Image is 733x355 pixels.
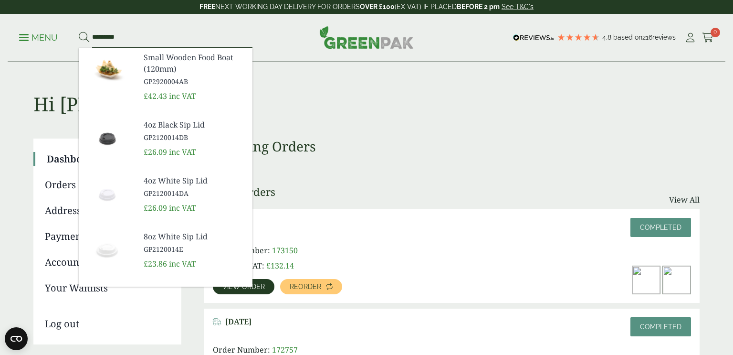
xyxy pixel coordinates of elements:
p: Menu [19,32,58,43]
span: Based on [613,33,642,41]
img: REVIEWS.io [513,34,555,41]
div: 4.79 Stars [557,33,600,42]
span: 4oz Black Sip Lid [144,119,245,130]
span: Completed [640,224,681,231]
span: [DATE] [225,317,251,326]
img: IMG_5658-300x200.jpg [632,266,660,294]
span: £26.09 [144,203,167,213]
img: Kraft-Bowl-500ml-with-Nachos-300x200.jpg [663,266,691,294]
a: Small Wooden Food Boat (120mm) GP2920004AB [144,52,245,86]
span: View order [222,283,265,290]
a: View order [213,279,274,294]
a: Orders [45,178,168,192]
a: See T&C's [502,3,534,11]
a: Account details [45,255,168,269]
span: 4.8 [602,33,613,41]
span: inc VAT [169,203,196,213]
img: GP2920004AB [79,48,136,94]
a: View All [669,194,700,205]
span: 216 [642,33,652,41]
i: My Account [684,33,696,43]
img: GP2120014E [79,227,136,273]
strong: BEFORE 2 pm [457,3,500,11]
span: Small Wooden Food Boat (120mm) [144,52,245,75]
span: 172757 [272,344,298,355]
span: £26.09 [144,147,167,157]
span: GP2920004AB [144,76,245,86]
span: Completed [640,323,681,331]
span: 173150 [272,245,298,256]
img: GreenPak Supplies [319,26,414,49]
a: Menu [19,32,58,42]
span: Order Number: [213,344,270,355]
bdi: 132.14 [266,260,294,271]
span: £42.43 [144,91,167,101]
span: reviews [652,33,676,41]
span: inc VAT [169,91,196,101]
span: inc VAT [169,147,196,157]
span: Reorder [290,283,321,290]
img: GP2120014DA [79,171,136,217]
a: Payment methods [45,229,168,244]
h3: Upcoming Orders [204,139,700,155]
a: Log out [45,307,168,331]
span: £23.86 [144,258,167,269]
a: Addresses [45,204,168,218]
a: Dashboard [47,152,168,166]
a: 0 [702,31,714,45]
a: 8oz White Sip Lid GP2120014E [144,231,245,254]
a: 4oz White Sip Lid GP2120014DA [144,175,245,198]
span: 4oz White Sip Lid [144,175,245,186]
i: Cart [702,33,714,43]
span: 0 [711,28,720,37]
button: Open CMP widget [5,327,28,350]
img: GP2120014F [79,283,136,329]
span: GP2120014DA [144,188,245,198]
span: 8oz White Sip Lid [144,231,245,242]
h1: Hi [PERSON_NAME] [33,62,700,116]
strong: OVER £100 [360,3,395,11]
strong: FREE [199,3,215,11]
span: inc VAT [169,258,196,269]
a: 4oz Black Sip Lid GP2120014DB [144,119,245,142]
a: Your Waitlists [45,281,168,295]
a: Reorder [280,279,342,294]
span: GP2120014DB [144,132,245,142]
span: £ [266,260,271,271]
img: GP2120014DB [79,115,136,161]
span: GP2120014E [144,244,245,254]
